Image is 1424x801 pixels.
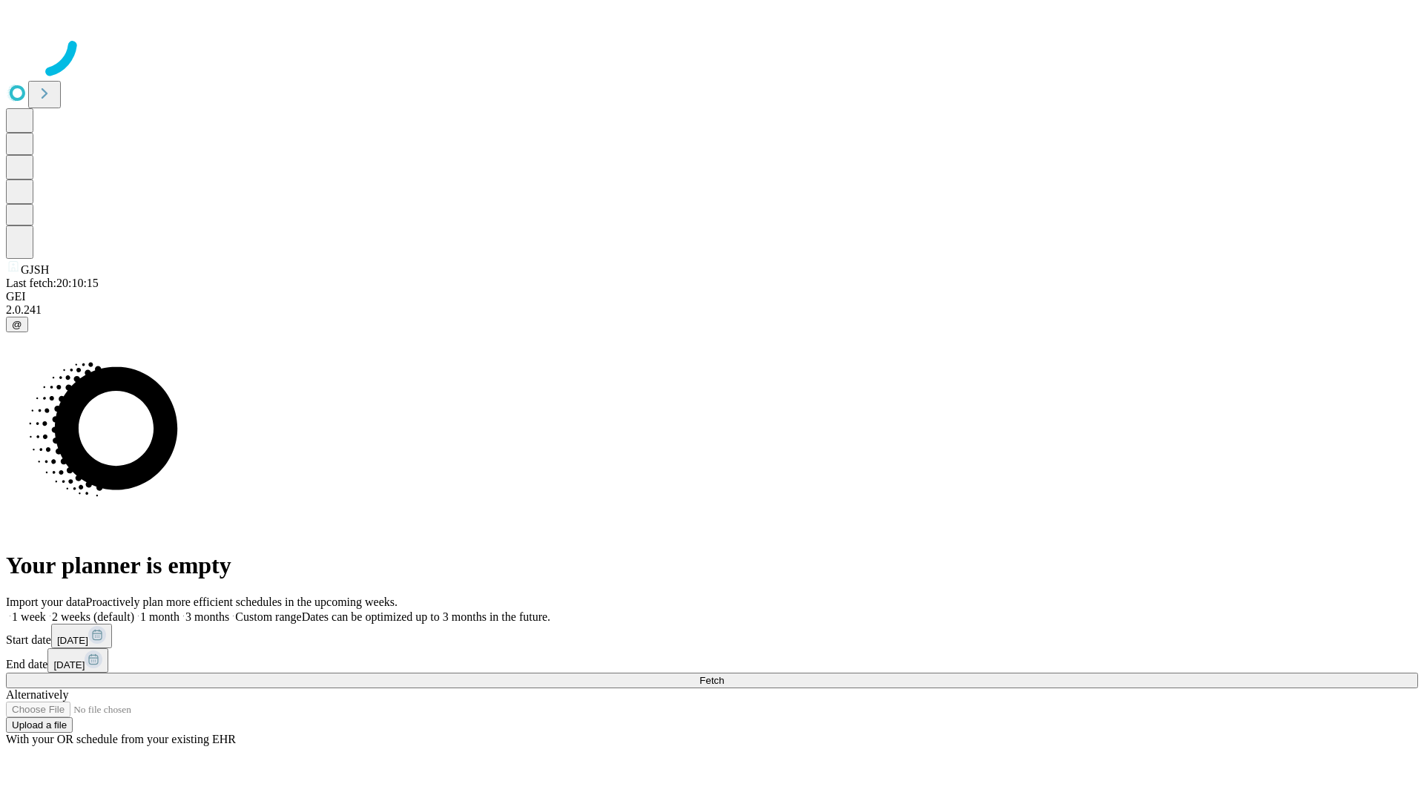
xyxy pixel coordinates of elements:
[6,624,1418,648] div: Start date
[21,263,49,276] span: GJSH
[6,552,1418,579] h1: Your planner is empty
[12,319,22,330] span: @
[6,717,73,733] button: Upload a file
[185,610,229,623] span: 3 months
[140,610,179,623] span: 1 month
[699,675,724,686] span: Fetch
[57,635,88,646] span: [DATE]
[53,659,85,670] span: [DATE]
[86,596,398,608] span: Proactively plan more efficient schedules in the upcoming weeks.
[235,610,301,623] span: Custom range
[6,317,28,332] button: @
[6,596,86,608] span: Import your data
[6,303,1418,317] div: 2.0.241
[51,624,112,648] button: [DATE]
[6,648,1418,673] div: End date
[6,733,236,745] span: With your OR schedule from your existing EHR
[12,610,46,623] span: 1 week
[302,610,550,623] span: Dates can be optimized up to 3 months in the future.
[52,610,134,623] span: 2 weeks (default)
[47,648,108,673] button: [DATE]
[6,290,1418,303] div: GEI
[6,673,1418,688] button: Fetch
[6,277,99,289] span: Last fetch: 20:10:15
[6,688,68,701] span: Alternatively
